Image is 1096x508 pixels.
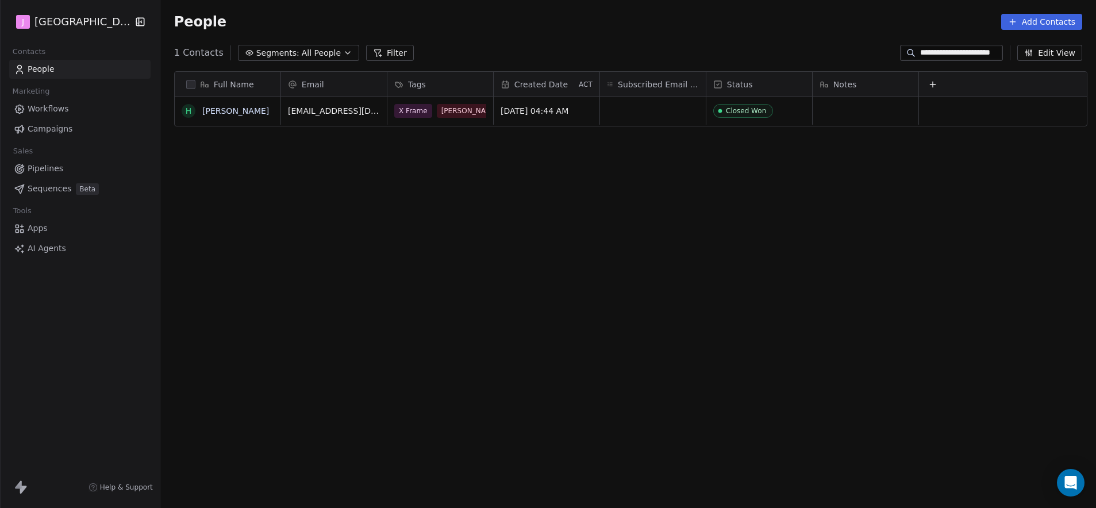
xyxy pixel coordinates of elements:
span: Created Date [514,79,568,90]
span: Tags [408,79,426,90]
a: [PERSON_NAME] [202,106,269,116]
div: H [186,105,192,117]
div: Subscribed Email Categories [600,72,706,97]
a: Help & Support [89,483,153,492]
div: grid [175,97,281,491]
span: 1 Contacts [174,46,224,60]
a: Apps [9,219,151,238]
div: grid [281,97,1088,491]
div: Closed Won [726,107,766,115]
span: Full Name [214,79,254,90]
span: Campaigns [28,123,72,135]
span: Pipelines [28,163,63,175]
a: SequencesBeta [9,179,151,198]
span: Notes [833,79,856,90]
a: AI Agents [9,239,151,258]
span: [EMAIL_ADDRESS][DOMAIN_NAME] [288,105,380,117]
span: People [174,13,226,30]
div: Tags [387,72,493,97]
span: Email [302,79,324,90]
span: [DATE] 04:44 AM [501,105,593,117]
div: Status [706,72,812,97]
span: J [22,16,24,28]
span: Sequences [28,183,71,195]
span: Status [727,79,753,90]
a: Workflows [9,99,151,118]
a: People [9,60,151,79]
span: AI Agents [28,243,66,255]
span: Workflows [28,103,69,115]
span: [PERSON_NAME] [437,104,503,118]
span: Apps [28,222,48,234]
div: Created DateACT [494,72,599,97]
div: Email [281,72,387,97]
div: Notes [813,72,918,97]
span: People [28,63,55,75]
span: Sales [8,143,38,160]
span: Subscribed Email Categories [618,79,699,90]
span: Tools [8,202,36,220]
span: Segments: [256,47,299,59]
div: Full Name [175,72,280,97]
button: Filter [366,45,414,61]
span: Marketing [7,83,55,100]
button: Add Contacts [1001,14,1082,30]
button: Edit View [1017,45,1082,61]
span: [GEOGRAPHIC_DATA] [34,14,131,29]
span: X Frame [394,104,432,118]
span: ACT [579,80,593,89]
span: All People [302,47,341,59]
span: Beta [76,183,99,195]
span: Contacts [7,43,51,60]
div: Open Intercom Messenger [1057,469,1085,497]
a: Pipelines [9,159,151,178]
button: J[GEOGRAPHIC_DATA] [14,12,126,32]
a: Campaigns [9,120,151,138]
span: Help & Support [100,483,153,492]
